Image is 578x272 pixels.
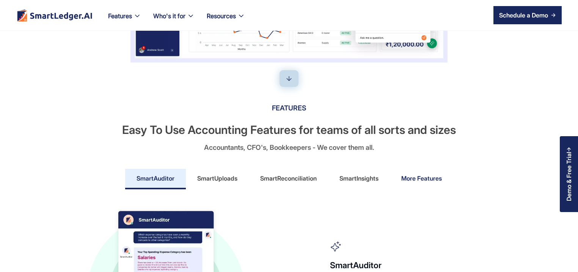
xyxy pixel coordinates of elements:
div: Features [102,11,147,30]
a: home [16,9,93,22]
div: SmartAuditor [137,172,174,184]
div: Resources [201,11,251,30]
div: SmartUploads [197,172,237,184]
img: auditor icon [330,241,341,252]
div: Schedule a Demo [499,11,548,20]
div: SmartInsights [339,172,379,184]
div: Demo & Free Trial [565,152,572,201]
div: Resources [207,11,236,21]
img: footer logo [16,9,93,22]
div: More Features [401,172,442,184]
img: arrow right icon [551,13,556,17]
div: Who's it for [153,11,185,21]
img: down-arrow [284,74,294,83]
a: Schedule a Demo [493,6,562,24]
div: Who's it for [147,11,201,30]
h4: SmartAuditor [330,260,520,270]
div: Features [108,11,132,21]
div: SmartReconciliation [260,172,317,184]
